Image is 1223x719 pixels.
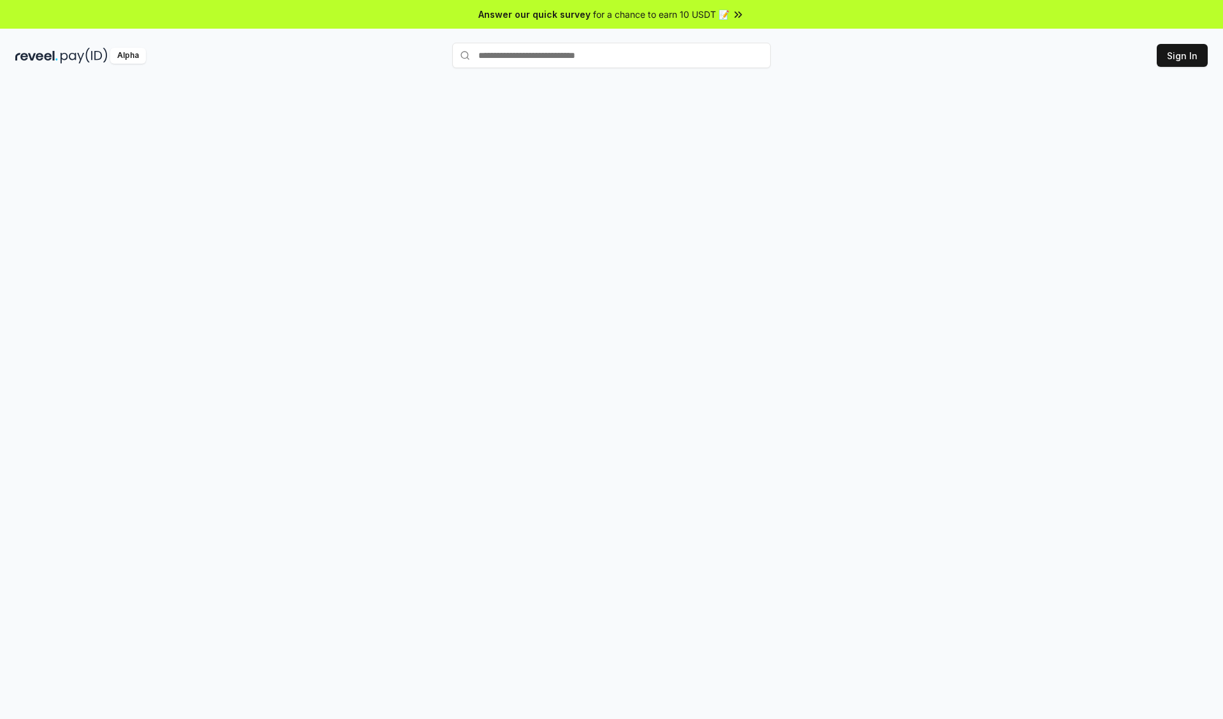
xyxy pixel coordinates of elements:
span: Answer our quick survey [478,8,590,21]
img: reveel_dark [15,48,58,64]
span: for a chance to earn 10 USDT 📝 [593,8,729,21]
div: Alpha [110,48,146,64]
img: pay_id [61,48,108,64]
button: Sign In [1157,44,1208,67]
